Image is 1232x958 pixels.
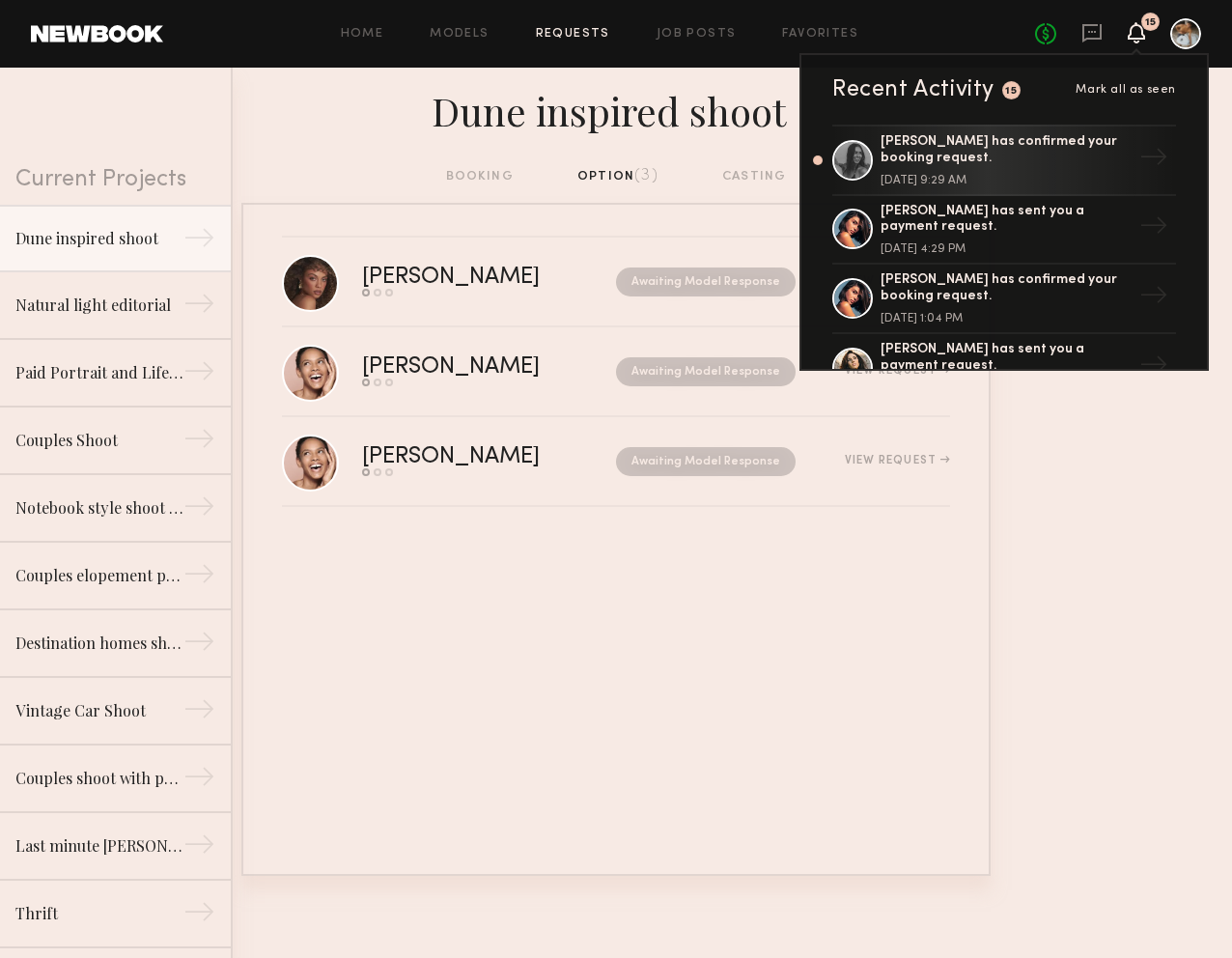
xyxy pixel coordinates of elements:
div: → [183,491,215,529]
div: → [1132,273,1176,324]
div: → [183,558,215,597]
a: [PERSON_NAME]Awaiting Model ResponseView Request [282,327,950,417]
a: [PERSON_NAME] has sent you a payment request.→ [832,334,1176,404]
div: → [183,355,215,394]
div: [PERSON_NAME] has confirmed your booking request. [881,272,1132,305]
a: Models [430,28,489,41]
a: [PERSON_NAME]Awaiting Model ResponseView Request [282,417,950,507]
div: → [183,222,215,261]
div: Couples Shoot [15,429,183,452]
div: [DATE] 1:04 PM [881,313,1132,324]
div: [DATE] 4:29 PM [881,243,1132,255]
div: View Request [845,455,950,466]
div: [PERSON_NAME] [362,267,578,289]
div: Thrift [15,902,183,925]
div: [PERSON_NAME] has confirmed your booking request. [881,134,1132,167]
div: → [183,896,215,935]
nb-request-status: Awaiting Model Response [616,447,796,476]
div: Dune inspired shoot [15,227,183,250]
div: Paid Portrait and Lifestyle Test Shoots [15,361,183,384]
div: [PERSON_NAME] has sent you a payment request. [881,342,1132,375]
div: Couples shoot with puppies [15,767,183,790]
a: Home [341,28,384,41]
nb-request-status: Awaiting Model Response [616,357,796,386]
a: [PERSON_NAME] has sent you a payment request.[DATE] 4:29 PM→ [832,196,1176,266]
a: [PERSON_NAME]Awaiting Model ResponseView Request [282,238,950,327]
div: Notebook style shoot for same sex couple [15,496,183,520]
div: Destination homes shoot! [15,632,183,655]
div: [PERSON_NAME] has sent you a payment request. [881,204,1132,237]
div: [PERSON_NAME] [362,446,578,468]
div: Dune inspired shoot [241,83,991,135]
div: View Request [845,365,950,377]
div: Last minute [PERSON_NAME] beach shoot [15,834,183,858]
div: → [1132,135,1176,185]
div: [PERSON_NAME] [362,356,578,379]
div: [DATE] 9:29 AM [881,175,1132,186]
div: 15 [1005,86,1017,97]
div: → [183,626,215,664]
div: → [1132,204,1176,254]
div: → [1132,343,1176,393]
div: → [183,423,215,462]
a: Requests [536,28,610,41]
a: [PERSON_NAME] has confirmed your booking request.[DATE] 9:29 AM→ [832,125,1176,196]
div: Recent Activity [832,78,994,101]
a: [PERSON_NAME] has confirmed your booking request.[DATE] 1:04 PM→ [832,265,1176,334]
span: Mark all as seen [1076,84,1176,96]
a: Job Posts [657,28,737,41]
div: Vintage Car Shoot [15,699,183,722]
div: Natural light editorial [15,294,183,317]
div: 15 [1145,17,1156,28]
nb-request-status: Awaiting Model Response [616,268,796,296]
div: → [183,288,215,326]
div: → [183,829,215,867]
a: Favorites [782,28,858,41]
div: → [183,693,215,732]
div: Couples elopement photoshoot [15,564,183,587]
div: → [183,761,215,800]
